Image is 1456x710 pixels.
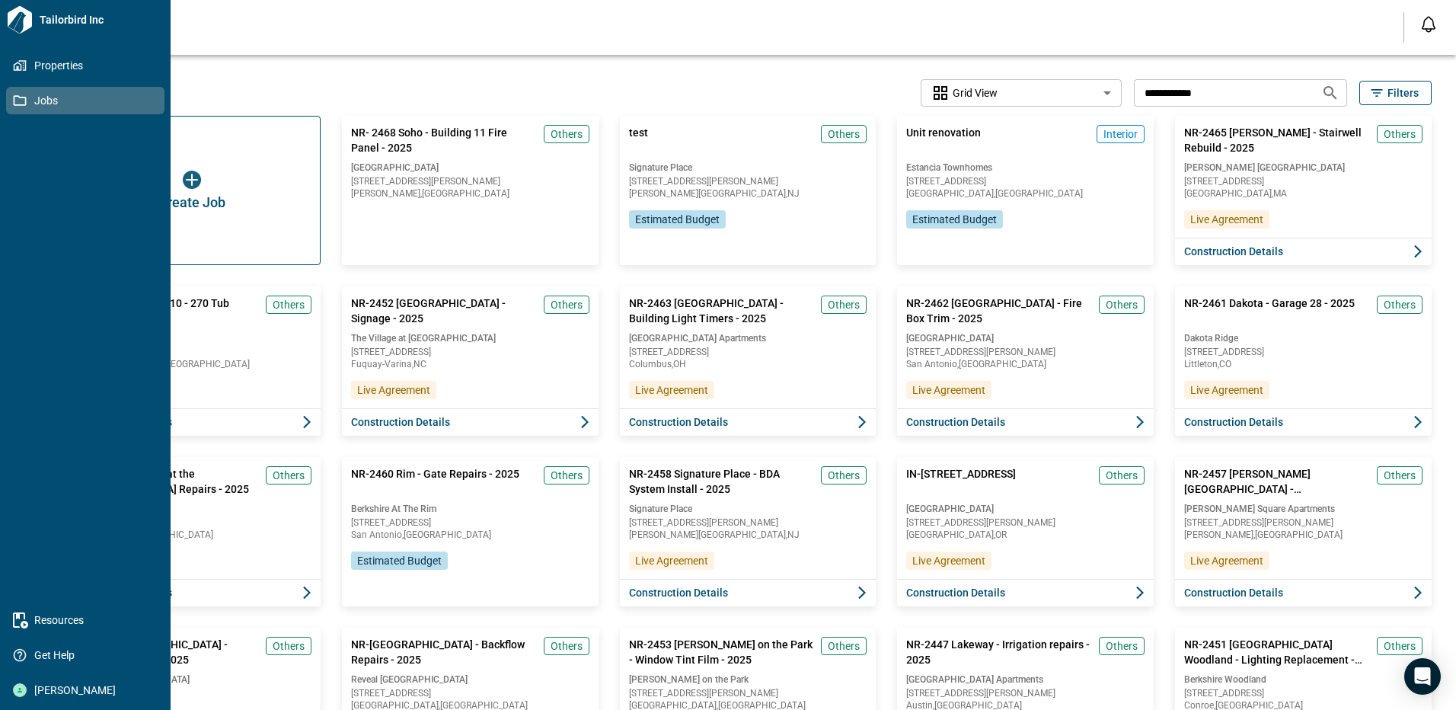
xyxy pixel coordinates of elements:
[906,518,1145,527] span: [STREET_ADDRESS][PERSON_NAME]
[158,195,225,210] span: Create Job
[906,189,1145,198] span: [GEOGRAPHIC_DATA] , [GEOGRAPHIC_DATA]
[1184,673,1422,686] span: Berkshire Woodland
[351,332,589,344] span: The Village at [GEOGRAPHIC_DATA]
[629,530,867,539] span: [PERSON_NAME][GEOGRAPHIC_DATA] , NJ
[953,85,998,101] span: Grid View
[1184,347,1422,357] span: [STREET_ADDRESS]
[73,701,311,710] span: Hackensack , NJ
[629,347,867,357] span: [STREET_ADDRESS]
[64,579,321,606] button: Construction Details
[906,503,1145,515] span: [GEOGRAPHIC_DATA]
[351,701,589,710] span: [GEOGRAPHIC_DATA] , [GEOGRAPHIC_DATA]
[629,701,867,710] span: [GEOGRAPHIC_DATA] , [GEOGRAPHIC_DATA]
[912,212,997,227] span: Estimated Budget
[921,78,1122,109] div: Without label
[357,553,442,568] span: Estimated Budget
[629,177,867,186] span: [STREET_ADDRESS][PERSON_NAME]
[1106,468,1138,483] span: Others
[629,125,648,155] span: test
[906,296,1093,326] span: NR-2462 [GEOGRAPHIC_DATA] - Fire Box Trim - 2025
[342,408,599,436] button: Construction Details
[6,87,164,114] a: Jobs
[906,637,1093,667] span: NR-2447 Lakeway - Irrigation repairs - 2025
[1184,296,1355,326] span: NR-2461 Dakota - Garage 28 - 2025
[635,212,720,227] span: Estimated Budget
[629,162,867,174] span: Signature Place
[351,689,589,698] span: [STREET_ADDRESS]
[273,297,305,312] span: Others
[73,530,311,539] span: San Antonio , [GEOGRAPHIC_DATA]
[1190,553,1263,568] span: Live Agreement
[629,689,867,698] span: [STREET_ADDRESS][PERSON_NAME]
[620,579,876,606] button: Construction Details
[1404,658,1441,695] div: Open Intercom Messenger
[906,673,1145,686] span: [GEOGRAPHIC_DATA] Apartments
[27,58,150,73] span: Properties
[1184,637,1371,667] span: NR-2451 [GEOGRAPHIC_DATA] Woodland - Lighting Replacement - 2025
[629,189,867,198] span: [PERSON_NAME][GEOGRAPHIC_DATA] , NJ
[629,637,816,667] span: NR-2453 [PERSON_NAME] on the Park - Window Tint Film - 2025
[351,414,450,430] span: Construction Details
[1184,503,1422,515] span: [PERSON_NAME] Square Apartments
[906,414,1005,430] span: Construction Details
[629,332,867,344] span: [GEOGRAPHIC_DATA] Apartments
[273,638,305,654] span: Others
[73,360,311,369] span: [GEOGRAPHIC_DATA] , [GEOGRAPHIC_DATA]
[1387,85,1419,101] span: Filters
[351,637,538,667] span: NR-[GEOGRAPHIC_DATA] - Backflow Repairs - 2025
[27,93,150,108] span: Jobs
[828,126,860,142] span: Others
[351,296,538,326] span: NR-2452 [GEOGRAPHIC_DATA] - Signage - 2025
[1184,701,1422,710] span: Conroe , [GEOGRAPHIC_DATA]
[73,673,311,686] span: Reveal [GEOGRAPHIC_DATA]
[351,530,589,539] span: San Antonio , [GEOGRAPHIC_DATA]
[629,503,867,515] span: Signature Place
[629,673,867,686] span: [PERSON_NAME] on the Park
[906,125,981,155] span: Unit renovation
[906,162,1145,174] span: Estancia Townhomes
[620,408,876,436] button: Construction Details
[1175,238,1432,265] button: Construction Details
[351,125,538,155] span: NR- 2468 Soho - Building 11 Fire Panel - 2025
[1184,689,1422,698] span: [STREET_ADDRESS]
[551,297,583,312] span: Others
[1184,332,1422,344] span: Dakota Ridge
[351,189,589,198] span: [PERSON_NAME] , [GEOGRAPHIC_DATA]
[1175,579,1432,606] button: Construction Details
[1384,638,1416,654] span: Others
[1106,297,1138,312] span: Others
[1190,382,1263,398] span: Live Agreement
[73,518,311,527] span: [STREET_ADDRESS]
[1384,126,1416,142] span: Others
[1384,468,1416,483] span: Others
[906,689,1145,698] span: [STREET_ADDRESS][PERSON_NAME]
[1184,585,1283,600] span: Construction Details
[1184,414,1283,430] span: Construction Details
[351,360,589,369] span: Fuquay-Varina , NC
[629,414,728,430] span: Construction Details
[1190,212,1263,227] span: Live Agreement
[1384,297,1416,312] span: Others
[1184,125,1371,155] span: NR-2465 [PERSON_NAME] - Stairwell Rebuild - 2025
[906,466,1016,497] span: IN-[STREET_ADDRESS]
[1184,466,1371,497] span: NR-2457 [PERSON_NAME][GEOGRAPHIC_DATA] - [GEOGRAPHIC_DATA] - 2025
[183,171,201,189] img: icon button
[64,408,321,436] button: Construction Details
[273,468,305,483] span: Others
[6,52,164,79] a: Properties
[906,360,1145,369] span: San Antonio , [GEOGRAPHIC_DATA]
[912,382,985,398] span: Live Agreement
[73,689,311,698] span: [STREET_ADDRESS]
[635,382,708,398] span: Live Agreement
[34,12,164,27] span: Tailorbird Inc
[551,126,583,142] span: Others
[912,553,985,568] span: Live Agreement
[906,347,1145,357] span: [STREET_ADDRESS][PERSON_NAME]
[629,518,867,527] span: [STREET_ADDRESS][PERSON_NAME]
[906,332,1145,344] span: [GEOGRAPHIC_DATA]
[629,466,816,497] span: NR-2458 Signature Place - BDA System Install - 2025
[357,382,430,398] span: Live Agreement
[906,530,1145,539] span: [GEOGRAPHIC_DATA] , OR
[1184,360,1422,369] span: Littleton , CO
[27,683,150,698] span: [PERSON_NAME]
